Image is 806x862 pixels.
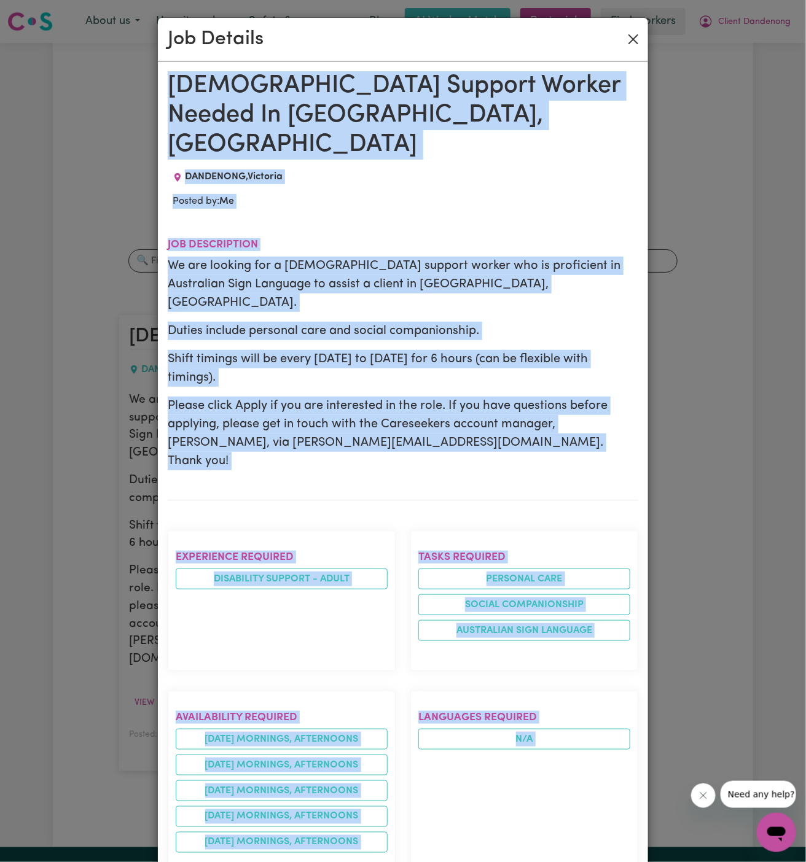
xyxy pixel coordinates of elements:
[168,71,638,160] h1: [DEMOGRAPHIC_DATA] Support Worker Needed In [GEOGRAPHIC_DATA], [GEOGRAPHIC_DATA]
[691,783,716,808] iframe: Close message
[173,196,234,206] span: Posted by:
[168,257,638,312] p: We are looking for a [DEMOGRAPHIC_DATA] support worker who is proficient in Australian Sign Langu...
[418,729,630,750] span: N/A
[418,620,630,641] li: Australian Sign Language
[219,196,234,206] b: Me
[176,729,388,750] li: [DATE] mornings, afternoons
[176,755,388,775] li: [DATE] mornings, afternoons
[418,711,630,724] h2: Languages required
[168,169,288,184] div: Job location: DANDENONG, Victoria
[176,780,388,801] li: [DATE] mornings, afternoons
[757,813,796,852] iframe: Button to launch messaging window
[176,711,388,724] h2: Availability required
[168,397,638,470] p: Please click Apply if you are interested in the role. If you have questions before applying, plea...
[721,781,796,808] iframe: Message from company
[176,569,388,589] li: Disability support - Adult
[168,238,638,251] h2: Job description
[176,551,388,564] h2: Experience required
[418,594,630,615] li: Social companionship
[624,29,643,49] button: Close
[176,806,388,827] li: [DATE] mornings, afternoons
[176,832,388,853] li: [DATE] mornings, afternoons
[418,551,630,564] h2: Tasks required
[168,350,638,387] p: Shift timings will be every [DATE] to [DATE] for 6 hours (can be flexible with timings).
[418,569,630,589] li: Personal care
[168,28,264,51] h2: Job Details
[168,322,638,340] p: Duties include personal care and social companionship.
[185,172,283,182] span: DANDENONG , Victoria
